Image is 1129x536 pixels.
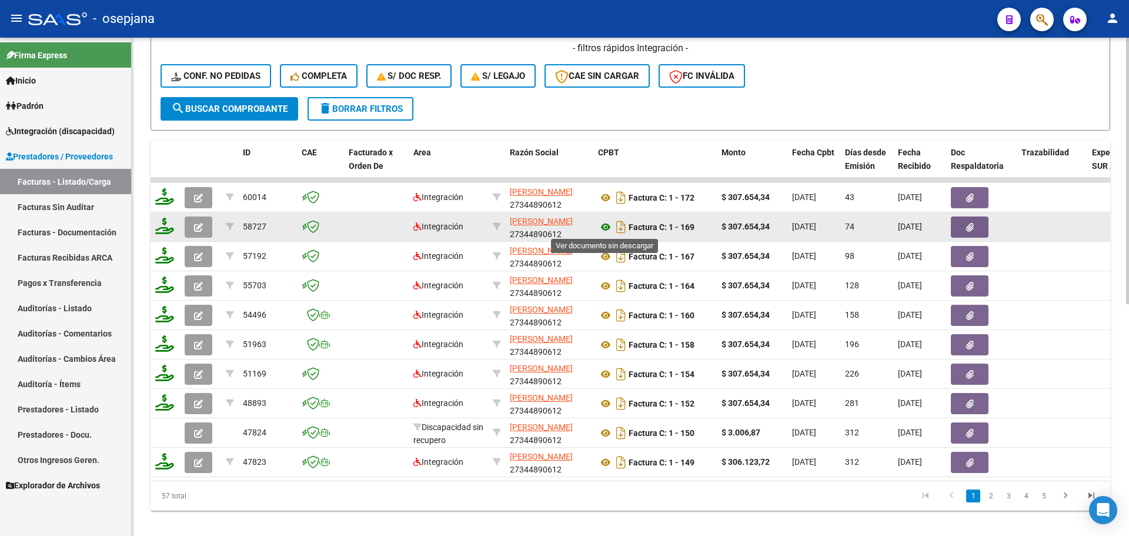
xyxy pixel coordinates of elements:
datatable-header-cell: CAE [297,140,344,192]
datatable-header-cell: Fecha Recibido [893,140,946,192]
button: Conf. no pedidas [161,64,271,88]
mat-icon: menu [9,11,24,25]
span: Razón Social [510,148,559,157]
i: Descargar documento [613,365,629,384]
span: Buscar Comprobante [171,104,288,114]
i: Descargar documento [613,335,629,354]
i: Descargar documento [613,453,629,472]
span: 60014 [243,192,266,202]
span: Padrón [6,99,44,112]
a: go to last page [1080,490,1103,502]
span: [DATE] [792,251,816,261]
i: Descargar documento [613,394,629,413]
span: Inicio [6,74,36,87]
span: 158 [845,310,859,319]
span: Completa [290,71,347,81]
div: 27344890612 [510,274,589,298]
span: [DATE] [898,339,922,349]
datatable-header-cell: Doc Respaldatoria [946,140,1017,192]
span: 47823 [243,457,266,467]
span: - osepjana [93,6,155,32]
span: Facturado x Orden De [349,148,393,171]
mat-icon: person [1105,11,1120,25]
i: Descargar documento [613,188,629,207]
span: CPBT [598,148,619,157]
span: 55703 [243,281,266,290]
span: Integración [413,192,463,202]
button: Borrar Filtros [308,97,413,121]
strong: $ 307.654,34 [722,369,770,378]
span: [PERSON_NAME] [510,305,573,314]
a: 3 [1001,490,1016,502]
strong: $ 307.654,34 [722,222,770,231]
span: S/ Doc Resp. [377,71,442,81]
li: page 4 [1017,486,1035,506]
i: Descargar documento [613,218,629,237]
strong: $ 307.654,34 [722,398,770,408]
span: [DATE] [792,281,816,290]
span: 74 [845,222,854,231]
span: Firma Express [6,49,67,62]
span: [DATE] [898,192,922,202]
span: [DATE] [898,251,922,261]
span: [DATE] [898,398,922,408]
button: Buscar Comprobante [161,97,298,121]
span: Borrar Filtros [318,104,403,114]
span: [DATE] [792,398,816,408]
i: Descargar documento [613,424,629,442]
span: Integración [413,251,463,261]
span: Integración [413,398,463,408]
span: Integración [413,281,463,290]
div: 27344890612 [510,421,589,445]
datatable-header-cell: Razón Social [505,140,593,192]
datatable-header-cell: ID [238,140,297,192]
div: 27344890612 [510,450,589,475]
strong: $ 307.654,34 [722,192,770,202]
div: 27344890612 [510,185,589,210]
datatable-header-cell: Días desde Emisión [840,140,893,192]
li: page 1 [964,486,982,506]
a: 1 [966,490,980,502]
span: S/ legajo [471,71,525,81]
a: 5 [1037,490,1051,502]
span: Integración [413,222,463,231]
strong: Factura C: 1 - 154 [629,369,694,379]
i: Descargar documento [613,306,629,325]
a: go to previous page [940,490,963,502]
strong: $ 307.654,34 [722,281,770,290]
span: [DATE] [898,310,922,319]
strong: $ 3.006,87 [722,428,760,437]
strong: Factura C: 1 - 164 [629,281,694,291]
span: 281 [845,398,859,408]
span: 51963 [243,339,266,349]
strong: Factura C: 1 - 149 [629,458,694,467]
span: Integración [413,339,463,349]
span: Doc Respaldatoria [951,148,1004,171]
strong: Factura C: 1 - 160 [629,311,694,320]
span: [PERSON_NAME] [510,246,573,255]
span: [PERSON_NAME] [510,393,573,402]
button: FC Inválida [659,64,745,88]
li: page 2 [982,486,1000,506]
span: [PERSON_NAME] [510,275,573,285]
span: [PERSON_NAME] [510,452,573,461]
span: [PERSON_NAME] [510,364,573,373]
span: Trazabilidad [1021,148,1069,157]
span: 312 [845,428,859,437]
span: [PERSON_NAME] [510,187,573,197]
strong: Factura C: 1 - 150 [629,428,694,438]
div: 57 total [151,481,340,511]
span: CAE SIN CARGAR [555,71,639,81]
span: 47824 [243,428,266,437]
datatable-header-cell: Facturado x Orden De [344,140,409,192]
span: [DATE] [792,339,816,349]
span: [PERSON_NAME] [510,217,573,226]
mat-icon: delete [318,101,332,115]
datatable-header-cell: Trazabilidad [1017,140,1087,192]
div: 27344890612 [510,391,589,416]
span: [DATE] [792,222,816,231]
span: [DATE] [792,457,816,467]
span: [DATE] [792,369,816,378]
strong: $ 306.123,72 [722,457,770,467]
span: [DATE] [898,281,922,290]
